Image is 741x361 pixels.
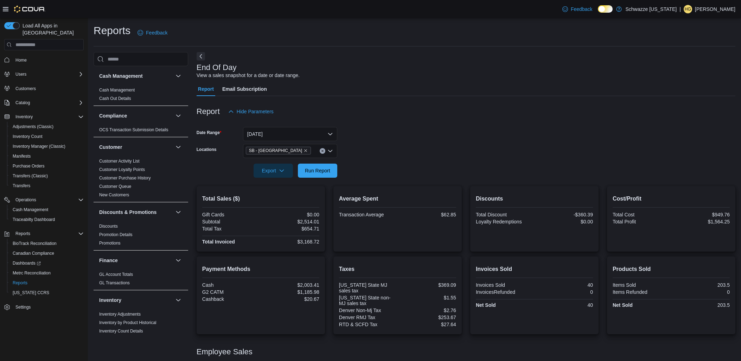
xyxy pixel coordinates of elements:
[10,215,84,224] span: Traceabilty Dashboard
[94,270,188,290] div: Finance
[685,5,691,13] span: HG
[254,164,293,178] button: Export
[10,279,30,287] a: Reports
[20,22,84,36] span: Load All Apps in [GEOGRAPHIC_DATA]
[695,5,735,13] p: [PERSON_NAME]
[1,98,87,108] button: Catalog
[1,69,87,79] button: Users
[237,108,274,115] span: Hide Parameters
[613,212,670,217] div: Total Cost
[262,282,319,288] div: $2,003.41
[13,84,39,93] a: Customers
[13,124,53,129] span: Adjustments (Classic)
[625,5,677,13] p: Schwazze [US_STATE]
[10,162,84,170] span: Purchase Orders
[304,148,308,153] button: Remove SB - North Denver from selection in this group
[13,70,84,78] span: Users
[339,265,456,273] h2: Taxes
[13,173,48,179] span: Transfers (Classic)
[613,219,670,224] div: Total Profit
[15,100,30,106] span: Catalog
[10,132,45,141] a: Inventory Count
[99,297,173,304] button: Inventory
[174,143,183,151] button: Customer
[10,215,58,224] a: Traceabilty Dashboard
[197,107,220,116] h3: Report
[536,289,593,295] div: 0
[202,265,319,273] h2: Payment Methods
[339,212,396,217] div: Transaction Average
[15,114,33,120] span: Inventory
[536,212,593,217] div: -$360.39
[197,52,205,61] button: Next
[99,209,173,216] button: Discounts & Promotions
[99,112,127,119] h3: Compliance
[10,182,84,190] span: Transfers
[99,96,131,101] a: Cash Out Details
[99,224,118,229] a: Discounts
[174,208,183,216] button: Discounts & Promotions
[13,183,30,189] span: Transfers
[339,315,396,320] div: Denver RMJ Tax
[99,144,122,151] h3: Customer
[7,258,87,268] a: Dashboards
[476,265,593,273] h2: Invoices Sold
[99,311,141,317] span: Inventory Adjustments
[246,147,311,154] span: SB - North Denver
[94,86,188,106] div: Cash Management
[13,280,27,286] span: Reports
[613,289,670,295] div: Items Refunded
[262,289,319,295] div: $1,185.98
[13,56,30,64] a: Home
[99,184,131,189] a: Customer Queue
[99,272,133,277] span: GL Account Totals
[13,113,84,121] span: Inventory
[13,70,29,78] button: Users
[1,195,87,205] button: Operations
[13,84,84,93] span: Customers
[197,72,300,79] div: View a sales snapshot for a date or date range.
[99,167,145,172] a: Customer Loyalty Points
[327,148,333,154] button: Open list of options
[476,282,533,288] div: Invoices Sold
[560,2,595,16] a: Feedback
[10,269,53,277] a: Metrc Reconciliation
[174,256,183,265] button: Finance
[10,259,84,267] span: Dashboards
[99,241,121,246] a: Promotions
[99,72,143,80] h3: Cash Management
[99,223,118,229] span: Discounts
[99,209,156,216] h3: Discounts & Promotions
[99,88,135,93] a: Cash Management
[13,270,51,276] span: Metrc Reconciliation
[13,217,55,222] span: Traceabilty Dashboard
[99,257,118,264] h3: Finance
[202,219,260,224] div: Subtotal
[1,302,87,312] button: Settings
[99,159,140,164] a: Customer Activity List
[613,302,633,308] strong: Net Sold
[197,63,237,72] h3: End Of Day
[15,57,27,63] span: Home
[10,122,84,131] span: Adjustments (Classic)
[613,282,670,288] div: Items Sold
[99,272,133,277] a: GL Account Totals
[13,134,43,139] span: Inventory Count
[7,205,87,215] button: Cash Management
[99,158,140,164] span: Customer Activity List
[13,241,57,246] span: BioTrack Reconciliation
[10,172,84,180] span: Transfers (Classic)
[10,289,52,297] a: [US_STATE] CCRS
[99,328,143,334] span: Inventory Count Details
[13,229,33,238] button: Reports
[7,215,87,224] button: Traceabilty Dashboard
[94,126,188,137] div: Compliance
[7,278,87,288] button: Reports
[598,5,613,13] input: Dark Mode
[536,302,593,308] div: 40
[13,196,39,204] button: Operations
[94,24,130,38] h1: Reports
